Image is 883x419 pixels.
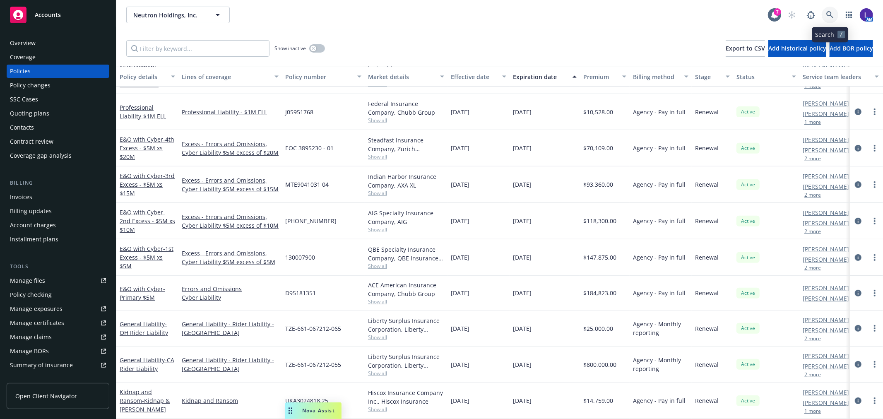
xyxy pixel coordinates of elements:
[368,117,444,124] span: Show all
[368,406,444,413] span: Show all
[285,217,337,225] span: [PHONE_NUMBER]
[120,172,175,197] a: E&O with Cyber
[513,324,532,333] span: [DATE]
[10,51,36,64] div: Coverage
[583,180,613,189] span: $93,360.00
[726,40,765,57] button: Export to CSV
[583,217,616,225] span: $118,300.00
[368,316,444,334] div: Liberty Surplus Insurance Corporation, Liberty Mutual
[830,44,873,52] span: Add BOR policy
[740,397,756,405] span: Active
[285,360,341,369] span: TZE-661-067212-055
[285,402,342,419] button: Nova Assist
[116,67,178,87] button: Policy details
[513,217,532,225] span: [DATE]
[803,72,870,81] div: Service team leaders
[803,362,849,371] a: [PERSON_NAME]
[451,180,469,189] span: [DATE]
[740,361,756,368] span: Active
[583,360,616,369] span: $800,000.00
[513,253,532,262] span: [DATE]
[804,409,821,414] button: 1 more
[583,289,616,297] span: $184,823.00
[633,320,688,337] span: Agency - Monthly reporting
[7,51,109,64] a: Coverage
[633,180,686,189] span: Agency - Pay in full
[10,135,53,148] div: Contract review
[803,284,849,292] a: [PERSON_NAME]
[870,323,880,333] a: more
[10,233,58,246] div: Installment plans
[7,179,109,187] div: Billing
[803,109,849,118] a: [PERSON_NAME]
[774,8,781,16] div: 7
[853,107,863,117] a: circleInformation
[870,216,880,226] a: more
[695,324,719,333] span: Renewal
[513,72,568,81] div: Expiration date
[35,12,61,18] span: Accounts
[451,144,469,152] span: [DATE]
[365,67,448,87] button: Market details
[768,40,826,57] button: Add historical policy
[768,44,826,52] span: Add historical policy
[7,135,109,148] a: Contract review
[126,7,230,23] button: Neutron Holdings, Inc.
[368,99,444,117] div: Federal Insurance Company, Chubb Group
[120,245,173,270] a: E&O with Cyber
[10,93,38,106] div: SSC Cases
[803,245,849,253] a: [PERSON_NAME]
[853,253,863,262] a: circleInformation
[803,255,849,264] a: [PERSON_NAME]
[451,253,469,262] span: [DATE]
[7,233,109,246] a: Installment plans
[182,176,279,193] a: Excess - Errors and Omissions, Cyber Liability $5M excess of $15M
[120,356,174,373] a: General Liability
[182,212,279,230] a: Excess - Errors and Omissions, Cyber Liability $5M excess of $10M
[368,262,444,270] span: Show all
[583,253,616,262] span: $147,875.00
[580,67,630,87] button: Premium
[803,219,849,227] a: [PERSON_NAME]
[182,396,279,405] a: Kidnap and Ransom
[7,288,109,301] a: Policy checking
[15,392,77,400] span: Open Client Navigator
[7,65,109,78] a: Policies
[7,316,109,330] a: Manage certificates
[799,67,882,87] button: Service team leaders
[870,143,880,153] a: more
[784,7,800,23] a: Start snowing
[740,217,756,225] span: Active
[803,326,849,335] a: [PERSON_NAME]
[120,245,173,270] span: - 1st Excess - $5M xs $5M
[451,289,469,297] span: [DATE]
[803,352,849,360] a: [PERSON_NAME]
[803,388,849,397] a: [PERSON_NAME]
[870,107,880,117] a: more
[695,217,719,225] span: Renewal
[633,144,686,152] span: Agency - Pay in full
[513,108,532,116] span: [DATE]
[803,146,849,154] a: [PERSON_NAME]
[7,36,109,50] a: Overview
[803,135,849,144] a: [PERSON_NAME]
[285,324,341,333] span: TZE-661-067212-065
[368,334,444,341] span: Show all
[803,315,849,324] a: [PERSON_NAME]
[583,72,617,81] div: Premium
[583,396,613,405] span: $14,759.00
[513,360,532,369] span: [DATE]
[10,359,73,372] div: Summary of insurance
[285,289,316,297] span: D95181351
[513,289,532,297] span: [DATE]
[10,36,36,50] div: Overview
[513,396,532,405] span: [DATE]
[285,108,313,116] span: J05951768
[120,356,174,373] span: - CA Rider Liability
[870,253,880,262] a: more
[633,108,686,116] span: Agency - Pay in full
[120,320,168,337] span: - OH Rider Liability
[853,180,863,190] a: circleInformation
[10,107,49,120] div: Quoting plans
[804,84,821,89] button: 1 more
